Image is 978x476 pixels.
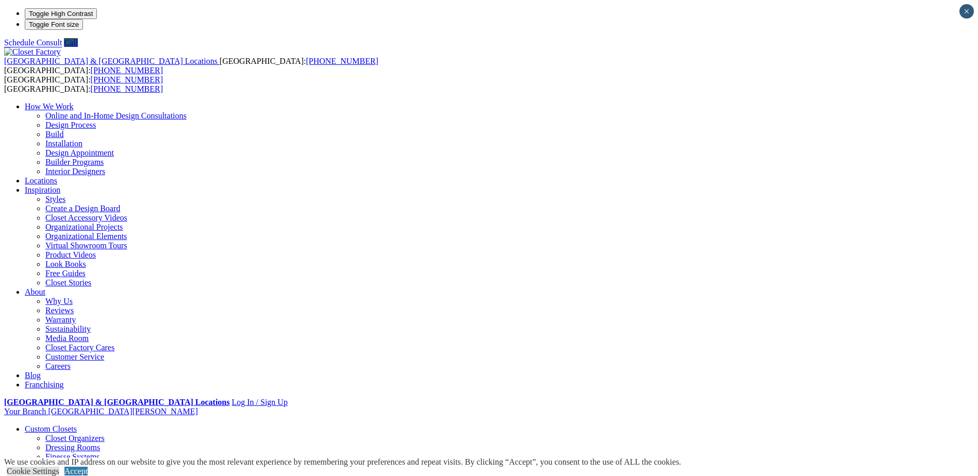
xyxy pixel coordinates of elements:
span: Toggle High Contrast [29,10,93,18]
a: Media Room [45,334,89,343]
a: Closet Organizers [45,434,105,443]
a: Design Process [45,121,96,129]
a: Blog [25,371,41,380]
span: Your Branch [4,407,46,416]
img: Closet Factory [4,47,61,57]
a: [GEOGRAPHIC_DATA] & [GEOGRAPHIC_DATA] Locations [4,57,220,65]
button: Close [959,4,974,19]
a: [GEOGRAPHIC_DATA] & [GEOGRAPHIC_DATA] Locations [4,398,229,406]
a: Cookie Settings [7,467,59,475]
a: Warranty [45,315,76,324]
a: Reviews [45,306,74,315]
a: [PHONE_NUMBER] [91,84,163,93]
a: Dressing Rooms [45,443,100,452]
a: Sustainability [45,325,91,333]
a: Customer Service [45,352,104,361]
div: We use cookies and IP address on our website to give you the most relevant experience by remember... [4,457,681,467]
a: Product Videos [45,250,96,259]
a: Design Appointment [45,148,114,157]
span: [GEOGRAPHIC_DATA][PERSON_NAME] [48,407,197,416]
a: [PHONE_NUMBER] [306,57,378,65]
button: Toggle Font size [25,19,83,30]
a: Inspiration [25,185,60,194]
a: Locations [25,176,57,185]
a: Closet Accessory Videos [45,213,127,222]
a: Call [64,38,78,47]
a: How We Work [25,102,74,111]
a: Careers [45,362,71,370]
a: Interior Designers [45,167,105,176]
span: [GEOGRAPHIC_DATA]: [GEOGRAPHIC_DATA]: [4,75,163,93]
a: Build [45,130,64,139]
a: Create a Design Board [45,204,120,213]
a: Closet Factory Cares [45,343,114,352]
span: Toggle Font size [29,21,79,28]
a: [PHONE_NUMBER] [91,75,163,84]
span: [GEOGRAPHIC_DATA] & [GEOGRAPHIC_DATA] Locations [4,57,218,65]
a: Schedule Consult [4,38,62,47]
a: Organizational Elements [45,232,127,241]
a: Accept [64,467,88,475]
a: Builder Programs [45,158,104,166]
a: Closet Stories [45,278,91,287]
a: Organizational Projects [45,223,123,231]
a: Online and In-Home Design Consultations [45,111,187,120]
a: Styles [45,195,65,203]
a: Installation [45,139,82,148]
a: Look Books [45,260,86,268]
button: Toggle High Contrast [25,8,97,19]
a: Log In / Sign Up [231,398,287,406]
a: About [25,287,45,296]
a: Virtual Showroom Tours [45,241,127,250]
a: Your Branch [GEOGRAPHIC_DATA][PERSON_NAME] [4,407,198,416]
a: Custom Closets [25,424,77,433]
a: Finesse Systems [45,452,100,461]
span: [GEOGRAPHIC_DATA]: [GEOGRAPHIC_DATA]: [4,57,378,75]
a: Why Us [45,297,73,305]
a: Free Guides [45,269,86,278]
a: [PHONE_NUMBER] [91,66,163,75]
a: Franchising [25,380,64,389]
